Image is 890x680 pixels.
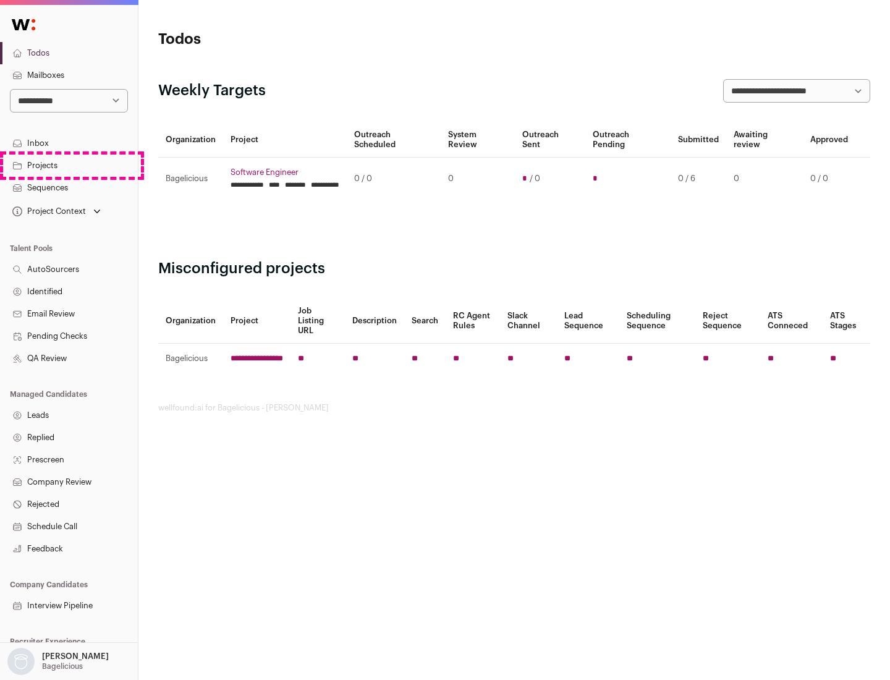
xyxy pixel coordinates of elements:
[671,122,726,158] th: Submitted
[726,158,803,200] td: 0
[441,158,514,200] td: 0
[515,122,586,158] th: Outreach Sent
[404,299,446,344] th: Search
[441,122,514,158] th: System Review
[5,12,42,37] img: Wellfound
[803,122,855,158] th: Approved
[158,81,266,101] h2: Weekly Targets
[500,299,557,344] th: Slack Channel
[158,259,870,279] h2: Misconfigured projects
[726,122,803,158] th: Awaiting review
[42,652,109,661] p: [PERSON_NAME]
[671,158,726,200] td: 0 / 6
[347,158,441,200] td: 0 / 0
[585,122,670,158] th: Outreach Pending
[223,122,347,158] th: Project
[7,648,35,675] img: nopic.png
[823,299,870,344] th: ATS Stages
[158,299,223,344] th: Organization
[158,122,223,158] th: Organization
[695,299,761,344] th: Reject Sequence
[10,206,86,216] div: Project Context
[42,661,83,671] p: Bagelicious
[158,158,223,200] td: Bagelicious
[803,158,855,200] td: 0 / 0
[231,168,339,177] a: Software Engineer
[619,299,695,344] th: Scheduling Sequence
[158,344,223,374] td: Bagelicious
[530,174,540,184] span: / 0
[223,299,290,344] th: Project
[760,299,822,344] th: ATS Conneced
[345,299,404,344] th: Description
[557,299,619,344] th: Lead Sequence
[158,30,396,49] h1: Todos
[5,648,111,675] button: Open dropdown
[446,299,499,344] th: RC Agent Rules
[290,299,345,344] th: Job Listing URL
[347,122,441,158] th: Outreach Scheduled
[158,403,870,413] footer: wellfound:ai for Bagelicious - [PERSON_NAME]
[10,203,103,220] button: Open dropdown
